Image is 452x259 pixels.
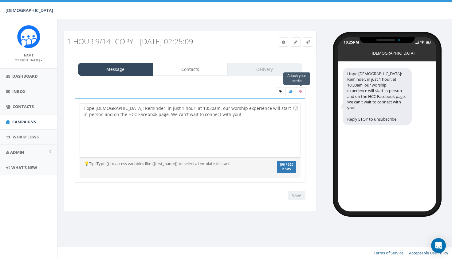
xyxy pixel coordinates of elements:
span: What's New [11,165,37,170]
div: 10:25PM [344,40,359,45]
a: Message [78,63,153,76]
label: Insert Template Text [286,87,296,96]
a: Contacts [153,63,228,76]
div: Attach your media [283,72,310,85]
div: Hope [DEMOGRAPHIC_DATA]: Reminder, in just 1 hour, at 10:30am, our worship experience will start ... [80,103,300,157]
div: [DEMOGRAPHIC_DATA] [372,50,403,53]
a: [PERSON_NAME] [15,57,43,63]
span: Contacts [13,104,34,109]
div: Hope [DEMOGRAPHIC_DATA]: Reminder, in just 1 hour, at 10:30am, our worship experience will start ... [343,68,412,125]
small: [PERSON_NAME] [15,58,43,62]
a: Acceptable Use Policy [409,250,448,256]
span: [DEMOGRAPHIC_DATA] [6,7,53,13]
span: Campaigns [12,119,36,125]
span: Workflows [13,134,39,140]
span: Dashboard [12,73,38,79]
span: Inbox [12,89,26,94]
span: Admin [10,149,24,155]
small: Name [24,53,33,57]
h3: 1 hour 9/14- Copy - [DATE] 02:25:09 [67,37,249,45]
span: Edit Campaign [294,39,297,44]
span: Send Test Message [306,39,310,44]
span: 2 SMS [279,168,293,171]
div: Open Intercom Messenger [431,238,446,253]
img: Rally_Corp_Icon.png [17,25,40,48]
div: 💡Tip: Type {{ to access variables like {{first_name}} or select a template to start. [80,161,264,167]
a: Terms of Service [374,250,403,256]
span: Delete Campaign [282,39,285,44]
span: 196 / 320 [279,163,293,167]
